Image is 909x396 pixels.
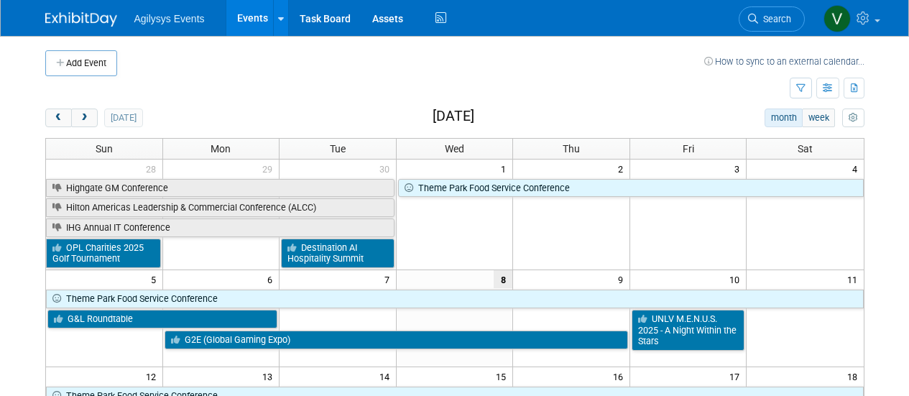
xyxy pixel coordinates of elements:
span: 29 [261,160,279,178]
button: week [802,109,835,127]
span: 5 [149,270,162,288]
span: 3 [733,160,746,178]
a: G2E (Global Gaming Expo) [165,331,628,349]
span: Mon [211,143,231,155]
span: 6 [266,270,279,288]
span: 12 [144,367,162,385]
span: 7 [383,270,396,288]
span: 15 [494,367,512,385]
span: 16 [612,367,629,385]
a: How to sync to an external calendar... [704,56,864,67]
span: 9 [617,270,629,288]
a: IHG Annual IT Conference [46,218,394,237]
a: Hilton Americas Leadership & Commercial Conference (ALCC) [46,198,394,217]
span: 1 [499,160,512,178]
i: Personalize Calendar [849,114,858,123]
button: Add Event [45,50,117,76]
a: Highgate GM Conference [46,179,394,198]
span: 11 [846,270,864,288]
span: 2 [617,160,629,178]
span: 8 [494,270,512,288]
span: 18 [846,367,864,385]
h2: [DATE] [433,109,474,124]
span: 14 [378,367,396,385]
button: next [71,109,98,127]
a: OPL Charities 2025 Golf Tournament [46,239,161,268]
span: Search [758,14,791,24]
span: Sun [96,143,113,155]
a: Destination AI Hospitality Summit [281,239,394,268]
img: Vaitiare Munoz [823,5,851,32]
span: Agilysys Events [134,13,205,24]
span: Wed [445,143,464,155]
a: UNLV M.E.N.U.S. 2025 - A Night Within the Stars [632,310,745,351]
a: Search [739,6,805,32]
a: G&L Roundtable [47,310,278,328]
span: 13 [261,367,279,385]
a: Theme Park Food Service Conference [46,290,864,308]
span: 17 [728,367,746,385]
button: prev [45,109,72,127]
button: month [765,109,803,127]
span: 28 [144,160,162,178]
a: Theme Park Food Service Conference [398,179,864,198]
span: Thu [563,143,580,155]
span: 10 [728,270,746,288]
span: 30 [378,160,396,178]
span: Sat [798,143,813,155]
span: Tue [330,143,346,155]
span: 4 [851,160,864,178]
span: Fri [683,143,694,155]
button: [DATE] [104,109,142,127]
img: ExhibitDay [45,12,117,27]
button: myCustomButton [842,109,864,127]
